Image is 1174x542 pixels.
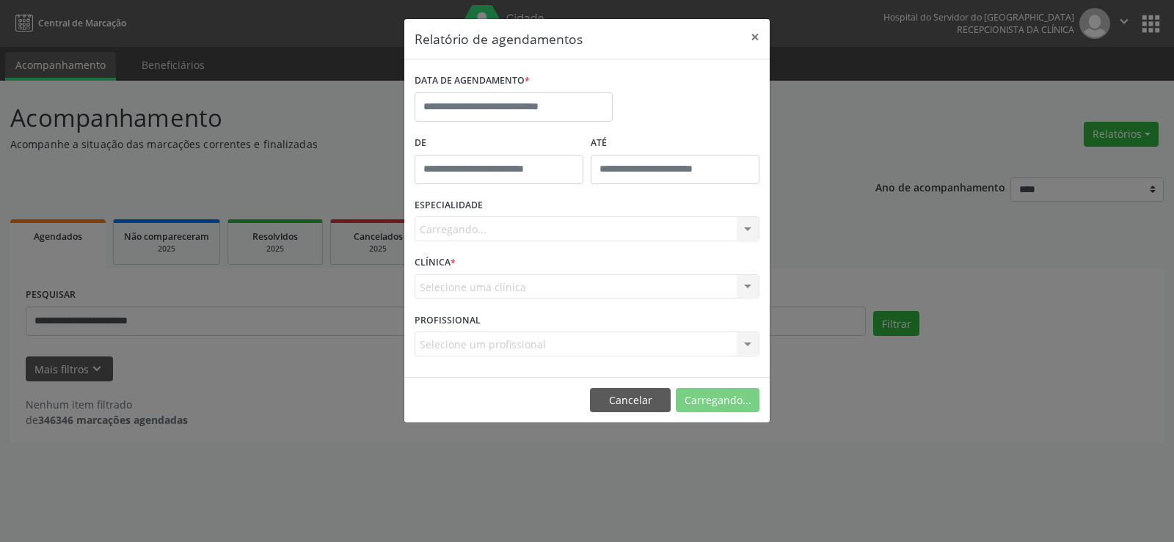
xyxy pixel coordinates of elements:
[415,29,583,48] h5: Relatório de agendamentos
[415,132,583,155] label: De
[740,19,770,55] button: Close
[415,194,483,217] label: ESPECIALIDADE
[676,388,759,413] button: Carregando...
[415,252,456,274] label: CLÍNICA
[415,70,530,92] label: DATA DE AGENDAMENTO
[591,132,759,155] label: ATÉ
[590,388,671,413] button: Cancelar
[415,309,481,332] label: PROFISSIONAL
